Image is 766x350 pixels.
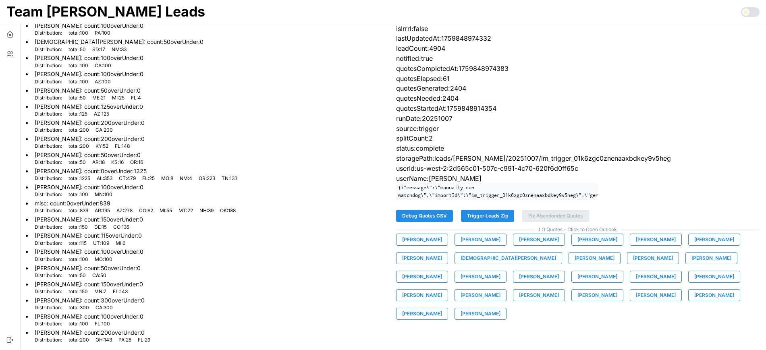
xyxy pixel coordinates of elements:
[577,234,617,245] span: [PERSON_NAME]
[118,337,131,344] p: PA : 28
[396,252,448,264] button: [PERSON_NAME]
[69,143,89,150] p: total : 200
[35,22,143,30] p: [PERSON_NAME] : count: 100 overUnder: 0
[396,24,760,34] p: isIrrrl:false
[69,46,86,53] p: total : 50
[636,271,676,282] span: [PERSON_NAME]
[95,256,112,263] p: MO : 100
[35,321,62,327] p: Distribution:
[396,271,448,283] button: [PERSON_NAME]
[396,74,760,84] p: quotesElapsed:61
[402,271,442,282] span: [PERSON_NAME]
[139,207,153,214] p: CO : 62
[35,248,143,256] p: [PERSON_NAME] : count: 100 overUnder: 0
[116,240,125,247] p: MI : 6
[396,143,760,153] p: status:complete
[396,83,760,93] p: quotesGenerated:2404
[69,159,86,166] p: total : 50
[69,224,88,231] p: total : 150
[396,308,448,320] button: [PERSON_NAME]
[35,87,141,95] p: [PERSON_NAME] : count: 50 overUnder: 0
[94,111,109,118] p: AZ : 125
[69,175,90,182] p: total : 1225
[691,253,731,264] span: [PERSON_NAME]
[95,321,110,327] p: FL : 100
[69,337,89,344] p: total : 200
[630,289,682,301] button: [PERSON_NAME]
[396,289,448,301] button: [PERSON_NAME]
[35,167,237,175] p: [PERSON_NAME] : count: 0 overUnder: 1225
[577,290,617,301] span: [PERSON_NAME]
[513,271,565,283] button: [PERSON_NAME]
[35,30,62,37] p: Distribution:
[627,252,679,264] button: [PERSON_NAME]
[142,175,155,182] p: FL : 25
[35,256,62,263] p: Distribution:
[35,191,62,198] p: Distribution:
[97,175,112,182] p: AL : 353
[685,252,737,264] button: [PERSON_NAME]
[35,143,62,150] p: Distribution:
[522,210,589,222] button: Fix Abandonded Quotes
[35,183,143,191] p: [PERSON_NAME] : count: 100 overUnder: 0
[688,289,740,301] button: [PERSON_NAME]
[688,234,740,246] button: [PERSON_NAME]
[402,210,447,222] span: Debug Quotes CSV
[111,159,124,166] p: KS : 16
[69,240,87,247] p: total : 115
[396,64,760,74] p: quotesCompletedAt:1759848974383
[69,127,89,134] p: total : 200
[35,103,143,111] p: [PERSON_NAME] : count: 125 overUnder: 0
[161,175,173,182] p: MO : 8
[35,127,62,134] p: Distribution:
[396,133,760,143] p: splitCount:2
[35,135,145,143] p: [PERSON_NAME] : count: 200 overUnder: 0
[69,30,88,37] p: total : 100
[455,271,507,283] button: [PERSON_NAME]
[95,127,113,134] p: CA : 200
[6,3,205,21] h1: Team [PERSON_NAME] Leads
[402,308,442,319] span: [PERSON_NAME]
[35,159,62,166] p: Distribution:
[467,210,508,222] span: Trigger Leads Zip
[396,114,760,124] p: runDate:20251007
[95,30,110,37] p: PA : 100
[92,46,105,53] p: SD : 17
[513,234,565,246] button: [PERSON_NAME]
[95,337,112,344] p: OH : 143
[69,207,88,214] p: total : 839
[571,234,623,246] button: [PERSON_NAME]
[95,143,108,150] p: KY : 52
[35,207,62,214] p: Distribution:
[35,329,150,337] p: [PERSON_NAME] : count: 200 overUnder: 0
[35,151,143,159] p: [PERSON_NAME] : count: 50 overUnder: 0
[35,119,145,127] p: [PERSON_NAME] : count: 200 overUnder: 0
[396,210,453,222] button: Debug Quotes CSV
[571,289,623,301] button: [PERSON_NAME]
[138,337,150,344] p: FL : 29
[35,38,203,46] p: [DEMOGRAPHIC_DATA][PERSON_NAME] : count: 50 overUnder: 0
[222,175,237,182] p: TN : 133
[179,207,193,214] p: MT : 22
[575,253,614,264] span: [PERSON_NAME]
[396,153,760,164] p: storagePath:leads/[PERSON_NAME]/20251007/im_trigger_01k6zgc0znenaaxbdkey9v5heg
[35,313,143,321] p: [PERSON_NAME] : count: 100 overUnder: 0
[35,224,62,231] p: Distribution:
[636,290,676,301] span: [PERSON_NAME]
[455,252,562,264] button: [DEMOGRAPHIC_DATA][PERSON_NAME]
[35,232,142,240] p: [PERSON_NAME] : count: 115 overUnder: 0
[396,124,760,134] p: source:trigger
[69,79,88,85] p: total : 100
[402,290,442,301] span: [PERSON_NAME]
[69,95,86,101] p: total : 50
[35,304,62,311] p: Distribution:
[113,288,128,295] p: FL : 143
[35,264,141,272] p: [PERSON_NAME] : count: 50 overUnder: 0
[95,79,111,85] p: AZ : 100
[35,337,62,344] p: Distribution:
[130,159,143,166] p: OR : 16
[633,253,673,264] span: [PERSON_NAME]
[630,234,682,246] button: [PERSON_NAME]
[455,308,507,320] button: [PERSON_NAME]
[396,54,760,64] p: notified:true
